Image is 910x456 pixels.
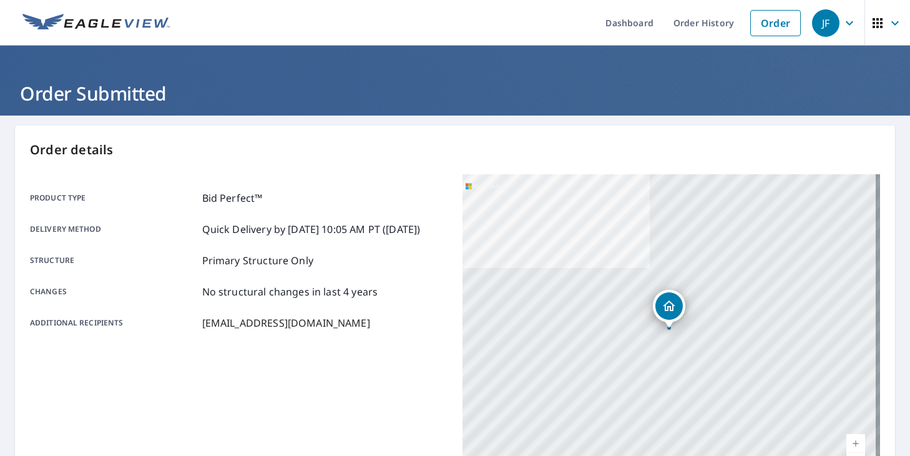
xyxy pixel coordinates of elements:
div: JF [812,9,839,37]
h1: Order Submitted [15,81,895,106]
p: Product type [30,191,197,206]
p: Additional recipients [30,315,197,330]
div: Dropped pin, building 1, Residential property, 41 Peppermint Ln Willingboro, NJ 08046 [653,290,685,329]
p: Bid Perfect™ [202,191,263,206]
p: [EMAIL_ADDRESS][DOMAIN_NAME] [202,315,370,330]
p: Changes [30,284,197,299]
p: Quick Delivery by [DATE] 10:05 AM PT ([DATE]) [202,222,421,237]
img: EV Logo [22,14,170,32]
p: Structure [30,253,197,268]
p: Primary Structure Only [202,253,313,268]
a: Order [750,10,801,36]
p: No structural changes in last 4 years [202,284,378,299]
p: Order details [30,141,880,159]
p: Delivery method [30,222,197,237]
a: Current Level 17, Zoom In [846,434,865,453]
